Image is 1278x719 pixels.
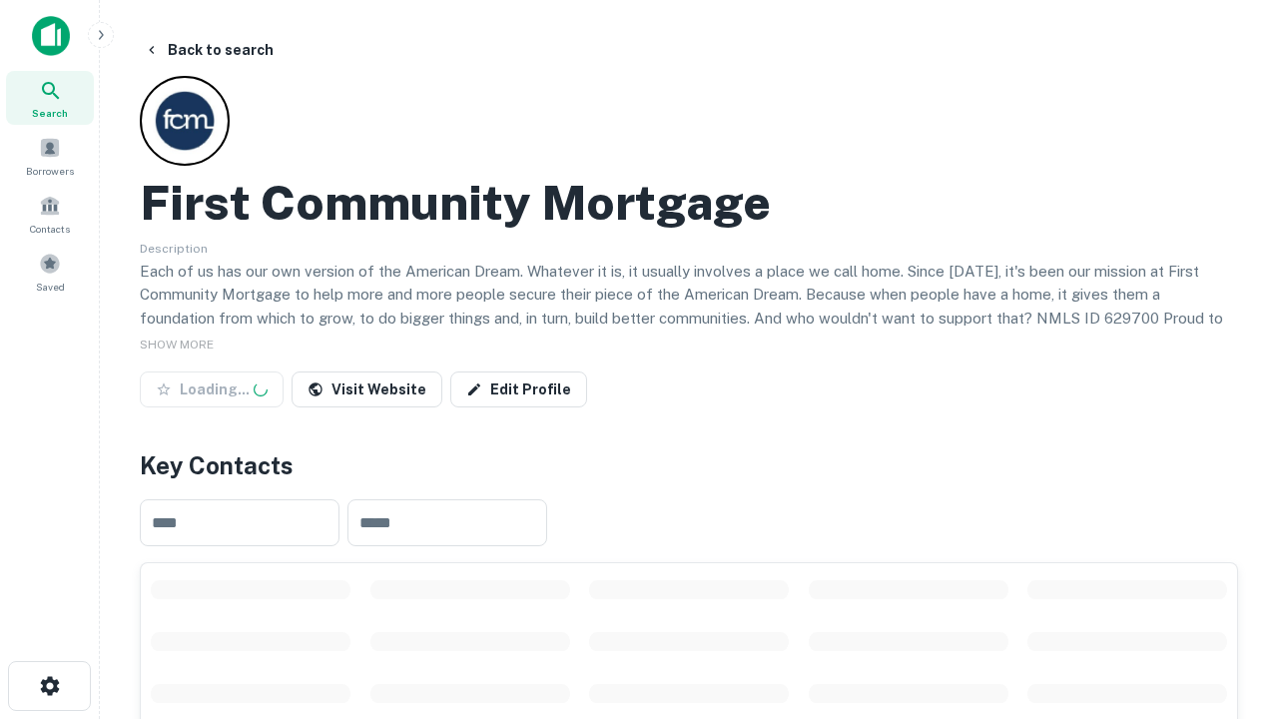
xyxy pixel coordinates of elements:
span: SHOW MORE [140,338,214,352]
h4: Key Contacts [140,447,1238,483]
iframe: Chat Widget [1178,559,1278,655]
span: Description [140,242,208,256]
a: Edit Profile [450,371,587,407]
span: Search [32,105,68,121]
a: Borrowers [6,129,94,183]
span: Borrowers [26,163,74,179]
a: Visit Website [292,371,442,407]
span: Saved [36,279,65,295]
a: Search [6,71,94,125]
button: Back to search [136,32,282,68]
a: Saved [6,245,94,299]
span: Contacts [30,221,70,237]
h2: First Community Mortgage [140,174,771,232]
p: Each of us has our own version of the American Dream. Whatever it is, it usually involves a place... [140,260,1238,354]
a: Contacts [6,187,94,241]
img: capitalize-icon.png [32,16,70,56]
